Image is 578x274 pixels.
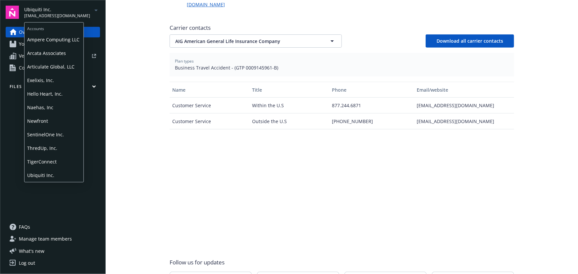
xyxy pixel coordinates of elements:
div: Log out [19,258,35,268]
a: Your benefits [6,39,100,49]
span: Follow us for updates [170,258,225,266]
span: Plan types [175,58,509,64]
button: Download all carrier contacts [426,34,514,48]
span: SentinelOne Inc. [27,128,81,141]
span: Vendor search [19,51,51,61]
span: TigerConnect [27,155,81,168]
div: Within the U.S [249,98,329,114]
span: [EMAIL_ADDRESS][DOMAIN_NAME] [24,13,90,19]
button: Name [170,82,249,98]
a: Vendor search [6,51,100,61]
a: Overview [6,27,100,37]
span: Arcata Associates [27,46,81,60]
span: What ' s new [19,248,44,254]
span: AIG American General Life Insurance Company [175,38,313,45]
span: Overview [19,27,39,37]
div: [EMAIL_ADDRESS][DOMAIN_NAME] [414,98,514,114]
button: Title [249,82,329,98]
div: Title [252,86,327,93]
span: Download all carrier contacts [437,38,503,44]
button: Phone [329,82,414,98]
div: Customer Service [170,114,249,129]
a: Compliance resources [6,63,100,73]
a: Manage team members [6,234,100,244]
span: Carrier contacts [170,24,514,32]
button: Email/website [414,82,514,98]
span: FAQs [19,222,30,232]
button: Files [6,84,100,92]
span: Naehas, Inc [27,101,81,114]
button: AIG American General Life Insurance Company [170,34,342,48]
div: Email/website [417,86,511,93]
span: Business Travel Accident - (GTP 0009145961-B) [175,64,509,71]
div: Phone [332,86,411,93]
span: Ubiquiti Inc. [27,168,81,182]
span: Compliance resources [19,63,68,73]
span: Newfront [27,114,81,128]
span: Your benefits [19,39,48,49]
span: Exelixis, Inc. [27,73,81,87]
div: Outside the U.S [249,114,329,129]
button: What's new [6,248,55,254]
span: ThredUp, Inc. [27,141,81,155]
div: [PHONE_NUMBER] [329,114,414,129]
button: Ubiquiti Inc.[EMAIL_ADDRESS][DOMAIN_NAME]arrowDropDown [24,6,100,19]
a: FAQs [6,222,100,232]
div: Name [172,86,247,93]
span: Articulate Global, LLC [27,60,81,73]
span: Ubiquiti Inc. [24,6,90,13]
span: Manage team members [19,234,72,244]
span: Ampere Computing LLC [27,33,81,46]
a: arrowDropDown [92,6,100,14]
img: navigator-logo.svg [6,6,19,19]
span: Accounts [25,23,83,33]
div: [EMAIL_ADDRESS][DOMAIN_NAME] [414,114,514,129]
span: Hello Heart, Inc. [27,87,81,101]
div: Customer Service [170,98,249,114]
div: 877.244.6871 [329,98,414,114]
